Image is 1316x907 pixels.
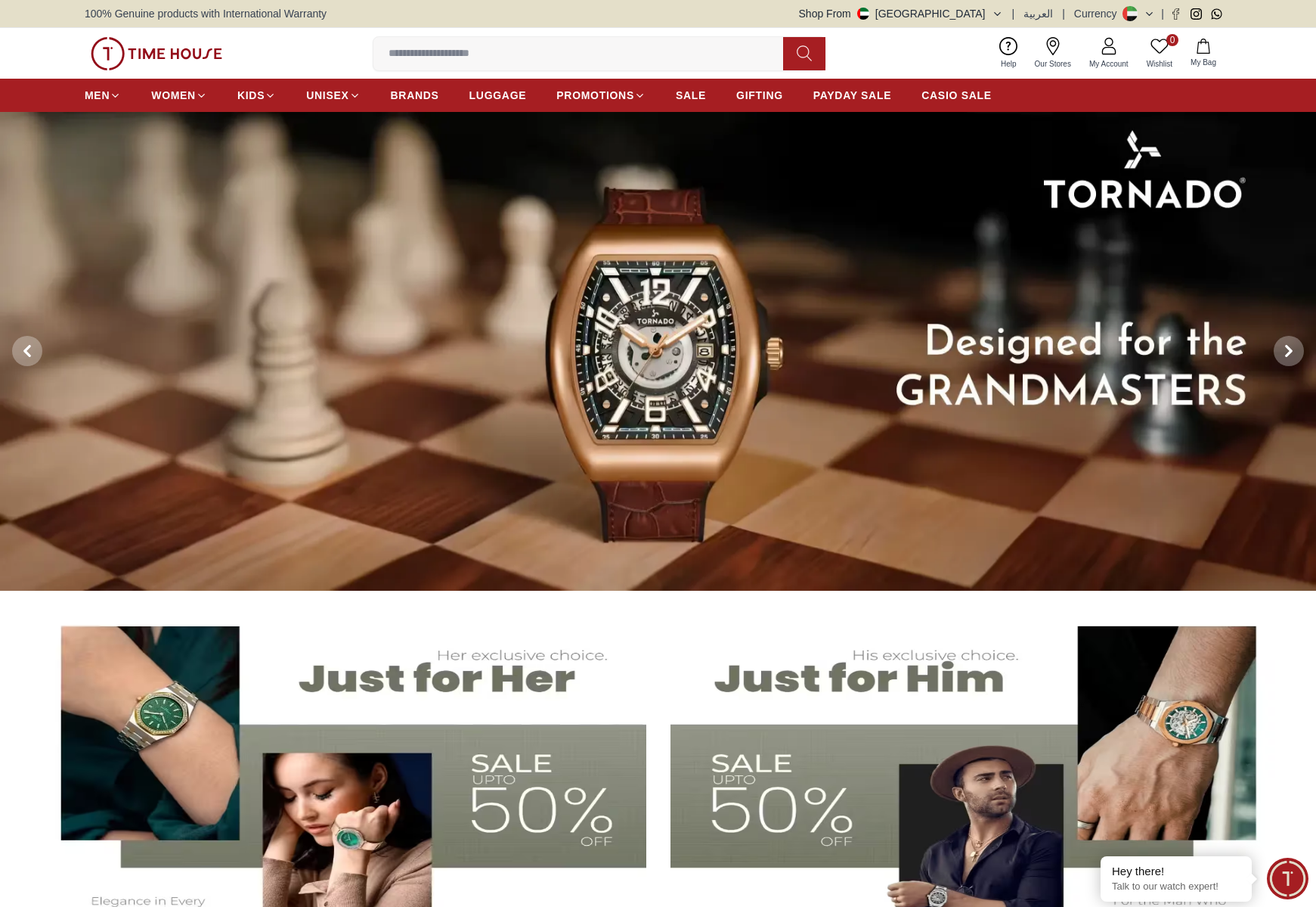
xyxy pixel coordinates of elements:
[813,88,891,103] span: PAYDAY SALE
[1112,881,1240,893] p: Talk to our watch expert!
[1062,6,1065,21] span: |
[736,82,783,109] a: GIFTING
[1267,858,1308,899] div: Chat Widget
[1074,6,1123,21] div: Currency
[556,88,634,103] span: PROMOTIONS
[992,34,1026,73] a: Help
[1184,57,1222,68] span: My Bag
[85,6,327,21] span: 100% Genuine products with International Warranty
[1141,58,1178,70] span: Wishlist
[921,88,992,103] span: CASIO SALE
[85,88,110,103] span: MEN
[91,37,222,70] img: ...
[237,82,276,109] a: KIDS
[151,88,196,103] span: WOMEN
[1026,34,1080,73] a: Our Stores
[391,82,439,109] a: BRANDS
[151,82,207,109] a: WOMEN
[1023,6,1053,21] button: العربية
[995,58,1023,70] span: Help
[921,82,992,109] a: CASIO SALE
[1029,58,1077,70] span: Our Stores
[736,88,783,103] span: GIFTING
[1161,6,1164,21] span: |
[1166,34,1178,46] span: 0
[1211,8,1222,20] a: Whatsapp
[1191,8,1202,20] a: Instagram
[391,88,439,103] span: BRANDS
[1181,36,1225,71] button: My Bag
[1112,864,1240,879] div: Hey there!
[556,82,646,109] a: PROMOTIONS
[813,82,891,109] a: PAYDAY SALE
[469,82,527,109] a: LUGGAGE
[85,82,121,109] a: MEN
[237,88,265,103] span: KIDS
[799,6,1003,21] button: Shop From[GEOGRAPHIC_DATA]
[857,8,869,20] img: United Arab Emirates
[306,88,348,103] span: UNISEX
[676,82,706,109] a: SALE
[1083,58,1135,70] span: My Account
[1170,8,1181,20] a: Facebook
[676,88,706,103] span: SALE
[1138,34,1181,73] a: 0Wishlist
[1012,6,1015,21] span: |
[306,82,360,109] a: UNISEX
[469,88,527,103] span: LUGGAGE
